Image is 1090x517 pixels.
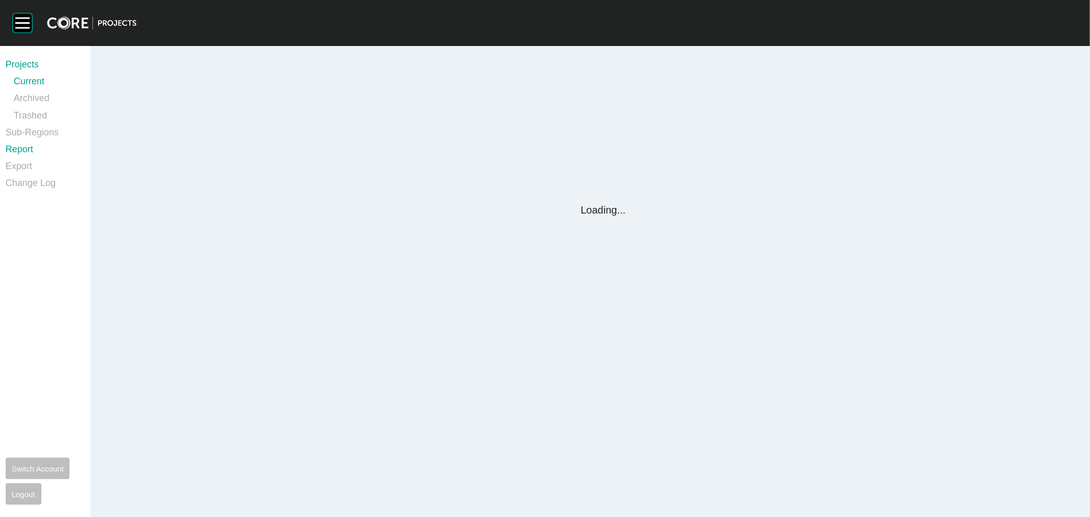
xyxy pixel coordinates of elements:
[12,490,35,499] span: Logout
[6,483,41,505] button: Logout
[12,464,64,473] span: Switch Account
[6,458,70,479] button: Switch Account
[14,109,78,126] a: Trashed
[6,58,78,75] a: Projects
[47,16,136,30] img: core-logo-dark.3138cae2.png
[14,92,78,109] a: Archived
[6,126,78,143] a: Sub-Regions
[14,75,78,92] a: Current
[6,160,78,177] a: Export
[6,177,78,194] a: Change Log
[581,203,625,217] p: Loading...
[6,143,78,160] a: Report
